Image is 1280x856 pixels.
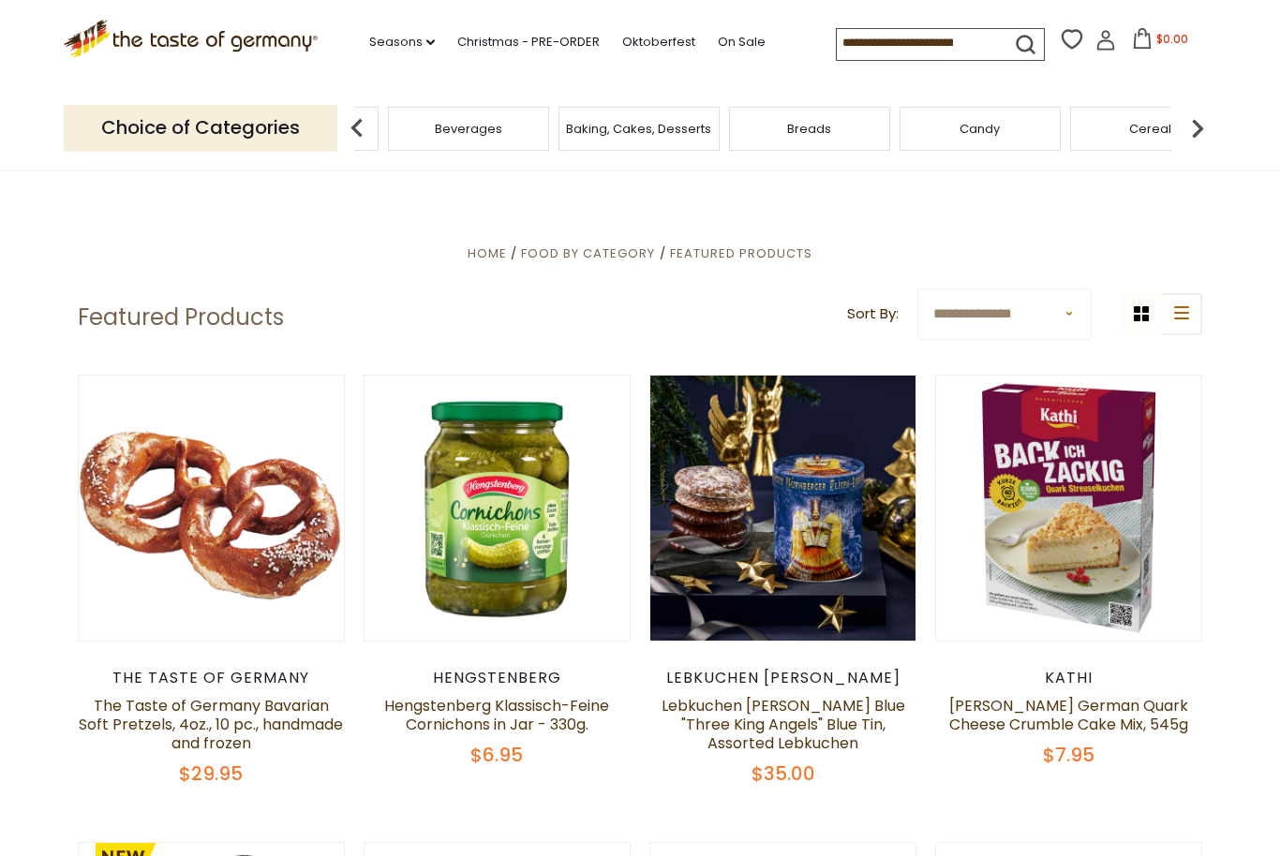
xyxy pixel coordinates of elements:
a: Home [468,244,507,262]
img: next arrow [1179,110,1216,147]
span: $0.00 [1156,31,1188,47]
a: Lebkuchen [PERSON_NAME] Blue "Three King Angels" Blue Tin, Assorted Lebkuchen [662,695,905,754]
a: Oktoberfest [622,32,695,52]
a: [PERSON_NAME] German Quark Cheese Crumble Cake Mix, 545g [949,695,1188,735]
div: Hengstenberg [364,669,631,687]
a: Christmas - PRE-ORDER [457,32,600,52]
div: Kathi [935,669,1202,687]
a: Cereal [1129,122,1171,136]
a: The Taste of Germany Bavarian Soft Pretzels, 4oz., 10 pc., handmade and frozen [79,695,343,754]
p: Choice of Categories [64,105,337,151]
div: The Taste of Germany [78,669,345,687]
a: On Sale [718,32,766,52]
a: Baking, Cakes, Desserts [566,122,711,136]
span: $29.95 [179,760,243,787]
h1: Featured Products [78,303,284,332]
div: Lebkuchen [PERSON_NAME] [649,669,916,687]
a: Breads [787,122,831,136]
img: The Taste of Germany Bavarian Soft Pretzels, 4oz., 10 pc., handmade and frozen [79,376,344,641]
a: Featured Products [670,244,812,262]
img: Kathi German Quark Cheese Crumble Cake Mix, 545g [936,376,1201,641]
a: Beverages [435,122,502,136]
label: Sort By: [847,303,899,326]
img: Lebkuchen Schmidt Blue "Three King Angels" Blue Tin, Assorted Lebkuchen [650,376,915,641]
a: Seasons [369,32,435,52]
img: previous arrow [338,110,376,147]
button: $0.00 [1120,28,1199,56]
img: Hengstenberg Klassisch-Feine Cornichons in Jar - 330g. [365,376,630,641]
span: $6.95 [470,742,523,768]
a: Candy [960,122,1000,136]
a: Hengstenberg Klassisch-Feine Cornichons in Jar - 330g. [384,695,609,735]
span: $35.00 [752,760,815,787]
span: $7.95 [1043,742,1094,768]
a: Food By Category [521,244,655,262]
